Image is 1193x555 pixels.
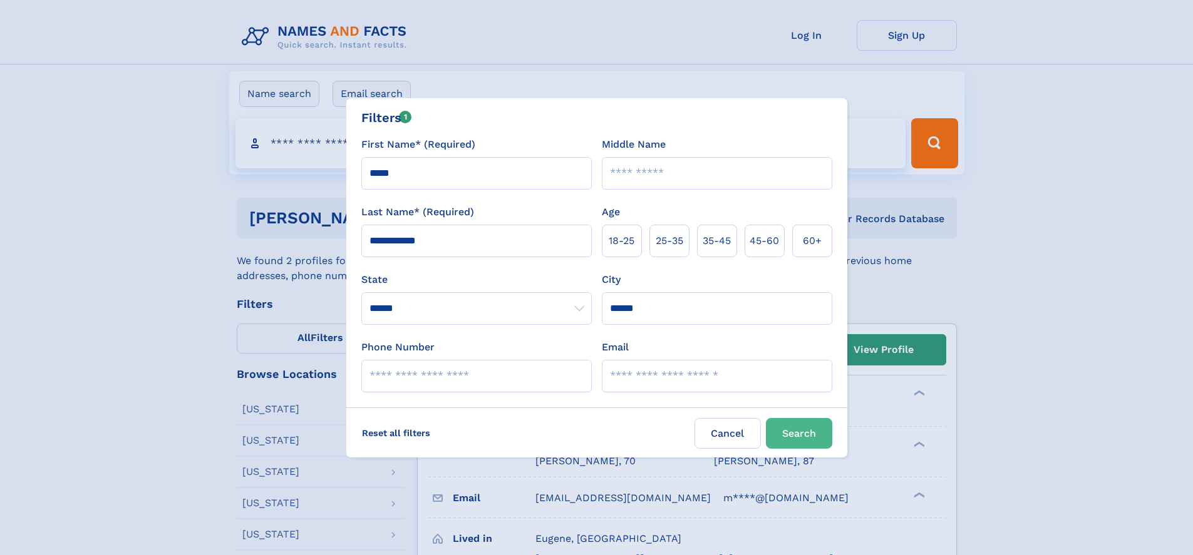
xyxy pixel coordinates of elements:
[602,340,629,355] label: Email
[703,233,731,248] span: 35‑45
[361,108,412,127] div: Filters
[750,233,779,248] span: 45‑60
[602,137,666,152] label: Middle Name
[361,272,592,287] label: State
[695,418,761,449] label: Cancel
[602,205,620,220] label: Age
[656,233,683,248] span: 25‑35
[803,233,822,248] span: 60+
[609,233,634,248] span: 18‑25
[354,418,438,448] label: Reset all filters
[766,418,832,449] button: Search
[361,205,474,220] label: Last Name* (Required)
[361,137,475,152] label: First Name* (Required)
[361,340,435,355] label: Phone Number
[602,272,621,287] label: City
